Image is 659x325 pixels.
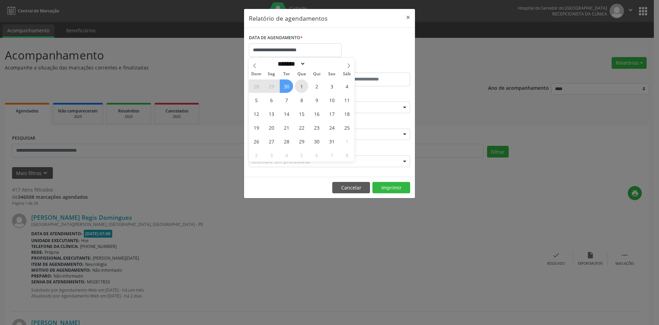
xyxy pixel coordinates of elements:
[280,148,293,162] span: Novembro 4, 2025
[295,134,308,148] span: Outubro 29, 2025
[251,158,310,165] span: Selecione um profissional
[339,72,355,76] span: Sáb
[331,62,410,73] label: ATÉ
[310,121,323,134] span: Outubro 23, 2025
[295,121,308,134] span: Outubro 22, 2025
[310,93,323,107] span: Outubro 9, 2025
[265,107,278,120] span: Outubro 13, 2025
[250,121,263,134] span: Outubro 19, 2025
[305,60,328,67] input: Year
[295,93,308,107] span: Outubro 8, 2025
[265,121,278,134] span: Outubro 20, 2025
[280,121,293,134] span: Outubro 21, 2025
[250,148,263,162] span: Novembro 2, 2025
[250,93,263,107] span: Outubro 5, 2025
[249,33,303,43] label: DATA DE AGENDAMENTO
[340,107,354,120] span: Outubro 18, 2025
[332,182,370,194] button: Cancelar
[295,79,308,93] span: Outubro 1, 2025
[372,182,410,194] button: Imprimir
[325,148,338,162] span: Novembro 7, 2025
[265,93,278,107] span: Outubro 6, 2025
[325,134,338,148] span: Outubro 31, 2025
[325,93,338,107] span: Outubro 10, 2025
[280,79,293,93] span: Setembro 30, 2025
[340,134,354,148] span: Novembro 1, 2025
[265,134,278,148] span: Outubro 27, 2025
[265,148,278,162] span: Novembro 3, 2025
[310,107,323,120] span: Outubro 16, 2025
[250,134,263,148] span: Outubro 26, 2025
[325,79,338,93] span: Outubro 3, 2025
[340,121,354,134] span: Outubro 25, 2025
[295,107,308,120] span: Outubro 15, 2025
[340,148,354,162] span: Novembro 8, 2025
[280,93,293,107] span: Outubro 7, 2025
[310,148,323,162] span: Novembro 6, 2025
[250,107,263,120] span: Outubro 12, 2025
[401,9,415,26] button: Close
[295,148,308,162] span: Novembro 5, 2025
[250,79,263,93] span: Setembro 28, 2025
[265,79,278,93] span: Setembro 29, 2025
[294,72,309,76] span: Qua
[340,79,354,93] span: Outubro 4, 2025
[280,107,293,120] span: Outubro 14, 2025
[249,14,327,23] h5: Relatório de agendamentos
[340,93,354,107] span: Outubro 11, 2025
[264,72,279,76] span: Seg
[325,107,338,120] span: Outubro 17, 2025
[325,121,338,134] span: Outubro 24, 2025
[309,72,324,76] span: Qui
[324,72,339,76] span: Sex
[280,134,293,148] span: Outubro 28, 2025
[249,72,264,76] span: Dom
[310,134,323,148] span: Outubro 30, 2025
[275,60,305,67] select: Month
[310,79,323,93] span: Outubro 2, 2025
[279,72,294,76] span: Ter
